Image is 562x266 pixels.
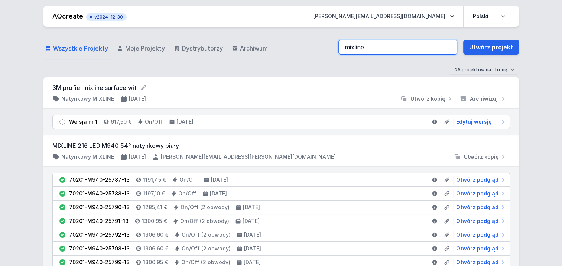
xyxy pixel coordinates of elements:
a: Otwórz podgląd [453,259,507,266]
a: Otwórz podgląd [453,190,507,197]
span: Utwórz kopię [464,153,499,160]
h4: [DATE] [210,190,227,197]
h4: 1197,10 € [143,190,165,197]
span: Moje Projekty [125,44,165,53]
div: 70201-M940-25798-13 [69,245,130,252]
a: Wszystkie Projekty [43,38,110,59]
a: Edytuj wersję [453,118,507,126]
h4: 1285,41 € [143,204,167,211]
h4: On/Off (2 obwody) [180,217,229,225]
h4: On/Off (2 obwody) [182,231,231,239]
h4: 1191,45 € [143,176,166,184]
h4: 1306,60 € [143,245,168,252]
input: Szukaj wśród projektów i wersji... [338,40,457,55]
h3: MIXLINE 216 LED M940 54° natynkowy biały [52,141,510,150]
h4: On/Off (2 obwody) [181,204,230,211]
h4: [DATE] [244,245,261,252]
a: AQcreate [52,12,83,20]
a: Otwórz podgląd [453,204,507,211]
span: Otwórz podgląd [456,217,498,225]
h4: [DATE] [244,231,261,239]
a: Moje Projekty [116,38,166,59]
h4: 1300,95 € [142,217,167,225]
div: 70201-M940-25791-13 [69,217,129,225]
h4: 1300,95 € [143,259,168,266]
span: Wszystkie Projekty [53,44,108,53]
button: Archiwizuj [457,95,510,103]
h4: On/Off [178,190,196,197]
button: Edytuj nazwę projektu [140,84,147,91]
span: Utwórz kopię [410,95,445,103]
span: v2024-12-30 [90,14,123,20]
h4: 1306,60 € [143,231,168,239]
h4: On/Off [179,176,198,184]
a: Otwórz podgląd [453,217,507,225]
span: Edytuj wersję [456,118,492,126]
span: Otwórz podgląd [456,231,498,239]
h4: [DATE] [211,176,228,184]
h4: On/Off (2 obwody) [181,259,230,266]
span: Archiwizuj [470,95,498,103]
span: Otwórz podgląd [456,176,498,184]
span: Otwórz podgląd [456,204,498,211]
h4: [PERSON_NAME][EMAIL_ADDRESS][PERSON_NAME][DOMAIN_NAME] [161,153,336,160]
div: 70201-M940-25792-13 [69,231,130,239]
img: draft.svg [59,118,66,126]
div: Wersja nr 1 [69,118,97,126]
h4: Natynkowy MIXLINE [61,153,114,160]
div: 70201-M940-25787-13 [69,176,130,184]
a: Otwórz podgląd [453,245,507,252]
span: Archiwum [240,44,268,53]
h4: Natynkowy MIXLINE [61,95,114,103]
button: Utwórz kopię [397,95,457,103]
div: 70201-M940-25799-13 [69,259,130,266]
div: 70201-M940-25790-13 [69,204,130,211]
h4: [DATE] [176,118,194,126]
h4: [DATE] [129,153,146,160]
h4: 617,50 € [111,118,131,126]
h4: [DATE] [243,204,260,211]
a: Otwórz podgląd [453,231,507,239]
a: Utwórz projekt [463,40,519,55]
h4: On/Off [145,118,163,126]
button: v2024-12-30 [86,12,127,21]
button: [PERSON_NAME][EMAIL_ADDRESS][DOMAIN_NAME] [307,10,460,23]
select: Wybierz język [468,10,510,23]
span: Otwórz podgląd [456,245,498,252]
span: Otwórz podgląd [456,259,498,266]
h4: [DATE] [129,95,146,103]
h4: [DATE] [243,217,260,225]
form: 3M profiel mixline surface wit [52,83,510,92]
span: Dystrybutorzy [182,44,223,53]
a: Otwórz podgląd [453,176,507,184]
h4: On/Off (2 obwody) [182,245,231,252]
span: Otwórz podgląd [456,190,498,197]
h4: [DATE] [244,259,261,266]
button: Utwórz kopię [451,153,510,160]
div: 70201-M940-25788-13 [69,190,130,197]
a: Dystrybutorzy [172,38,224,59]
a: Archiwum [230,38,269,59]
